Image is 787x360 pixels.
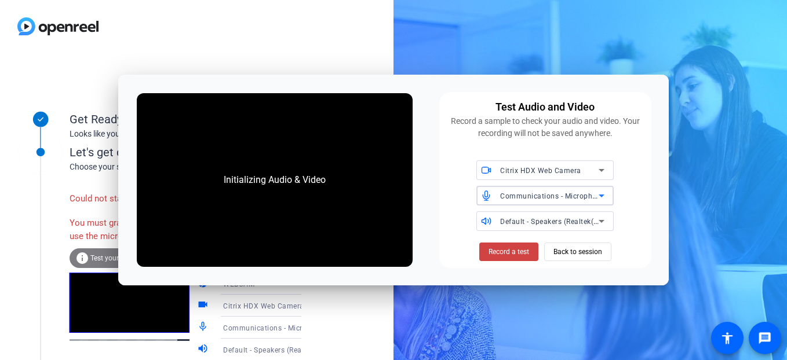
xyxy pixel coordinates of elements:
[70,111,301,128] div: Get Ready!
[70,161,325,173] div: Choose your settings
[223,302,304,310] span: Citrix HDX Web Camera
[197,343,211,357] mat-icon: volume_up
[223,323,396,332] span: Communications - Microphone Array (Intel® Smart
[553,241,602,263] span: Back to session
[479,243,538,261] button: Record a test
[90,254,171,262] span: Test your audio and video
[70,144,325,161] div: Let's get connected.
[70,186,197,211] div: Could not start video source
[223,345,348,354] span: Default - Speakers (Realtek(R) Audio)
[70,128,301,140] div: Looks like you've been invited to join
[197,321,211,335] mat-icon: mic_none
[75,251,89,265] mat-icon: info
[223,280,254,288] span: WEBCAM
[500,167,581,175] span: Citrix HDX Web Camera
[197,299,211,313] mat-icon: videocam
[212,161,337,199] div: Initializing Audio & Video
[489,247,529,257] span: Record a test
[758,331,772,345] mat-icon: message
[446,115,645,139] div: Record a sample to check your audio and video. Your recording will not be saved anywhere.
[500,216,625,226] span: Default - Speakers (Realtek(R) Audio)
[495,99,595,115] div: Test Audio and Video
[544,243,611,261] button: Back to session
[500,191,673,200] span: Communications - Microphone Array (Intel® Smart
[720,331,734,345] mat-icon: accessibility
[70,211,197,248] div: You must grant permissions to use the microphone.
